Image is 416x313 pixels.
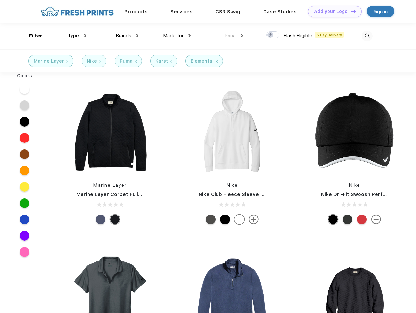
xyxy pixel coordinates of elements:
span: Made for [163,33,184,38]
a: Products [124,9,148,15]
div: Black [220,215,230,224]
div: Colors [12,72,37,79]
img: filter_cancel.svg [216,60,218,63]
a: CSR Swag [216,9,240,15]
a: Services [170,9,193,15]
span: Flash Eligible [283,33,312,38]
div: Black [328,215,338,224]
div: Anthracite [343,215,352,224]
div: Anthracite [206,215,216,224]
a: Nike [227,183,238,188]
img: more.svg [249,215,259,224]
div: Navy [96,215,105,224]
span: Type [68,33,79,38]
img: filter_cancel.svg [99,60,101,63]
a: Nike Dri-Fit Swoosh Perforated Cap [321,191,411,197]
a: Nike [349,183,360,188]
span: Price [224,33,236,38]
div: White [234,215,244,224]
img: filter_cancel.svg [170,60,172,63]
div: Filter [29,32,42,40]
div: Karst [155,58,168,65]
span: Brands [116,33,131,38]
img: func=resize&h=266 [67,89,153,175]
div: Black [110,215,120,224]
a: Nike Club Fleece Sleeve Swoosh Pullover Hoodie [199,191,321,197]
img: more.svg [371,215,381,224]
img: dropdown.png [84,34,86,37]
div: Add your Logo [314,9,348,14]
img: func=resize&h=266 [311,89,398,175]
img: fo%20logo%202.webp [39,6,116,17]
span: 5 Day Delivery [315,32,344,38]
a: Marine Layer [93,183,127,188]
div: Elemental [191,58,214,65]
img: dropdown.png [136,34,138,37]
img: filter_cancel.svg [66,60,68,63]
div: University Red [357,215,367,224]
a: Marine Layer Corbet Full-Zip Jacket [76,191,167,197]
img: DT [351,9,356,13]
div: Marine Layer [34,58,64,65]
div: Nike [87,58,97,65]
img: dropdown.png [241,34,243,37]
div: Puma [120,58,133,65]
img: filter_cancel.svg [135,60,137,63]
img: desktop_search.svg [362,31,373,41]
img: func=resize&h=266 [189,89,276,175]
img: dropdown.png [188,34,191,37]
div: Sign in [374,8,388,15]
a: Sign in [367,6,394,17]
